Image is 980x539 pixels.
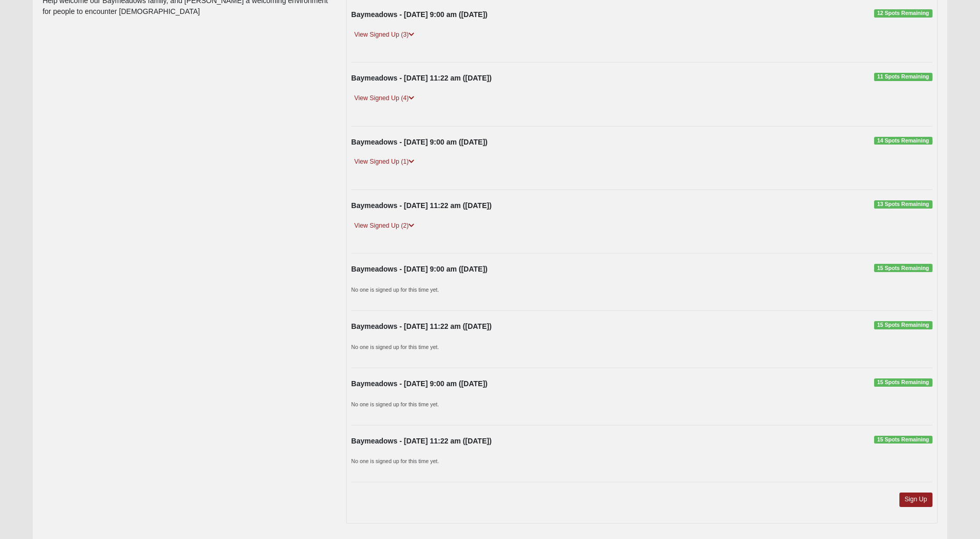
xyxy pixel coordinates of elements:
span: 14 Spots Remaining [874,137,932,145]
span: 15 Spots Remaining [874,264,932,272]
small: No one is signed up for this time yet. [351,458,439,464]
a: Sign Up [899,493,932,506]
a: View Signed Up (2) [351,220,417,231]
strong: Baymeadows - [DATE] 11:22 am ([DATE]) [351,322,492,330]
strong: Baymeadows - [DATE] 11:22 am ([DATE]) [351,74,492,82]
a: View Signed Up (1) [351,156,417,167]
span: 15 Spots Remaining [874,378,932,387]
small: No one is signed up for this time yet. [351,344,439,350]
span: 13 Spots Remaining [874,200,932,209]
a: View Signed Up (4) [351,93,417,104]
strong: Baymeadows - [DATE] 9:00 am ([DATE]) [351,138,488,146]
strong: Baymeadows - [DATE] 9:00 am ([DATE]) [351,265,488,273]
small: No one is signed up for this time yet. [351,287,439,293]
strong: Baymeadows - [DATE] 11:22 am ([DATE]) [351,437,492,445]
strong: Baymeadows - [DATE] 9:00 am ([DATE]) [351,10,488,19]
small: No one is signed up for this time yet. [351,401,439,407]
strong: Baymeadows - [DATE] 11:22 am ([DATE]) [351,201,492,210]
span: 15 Spots Remaining [874,321,932,329]
span: 12 Spots Remaining [874,9,932,18]
span: 15 Spots Remaining [874,436,932,444]
a: View Signed Up (3) [351,29,417,40]
strong: Baymeadows - [DATE] 9:00 am ([DATE]) [351,379,488,388]
span: 11 Spots Remaining [874,73,932,81]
